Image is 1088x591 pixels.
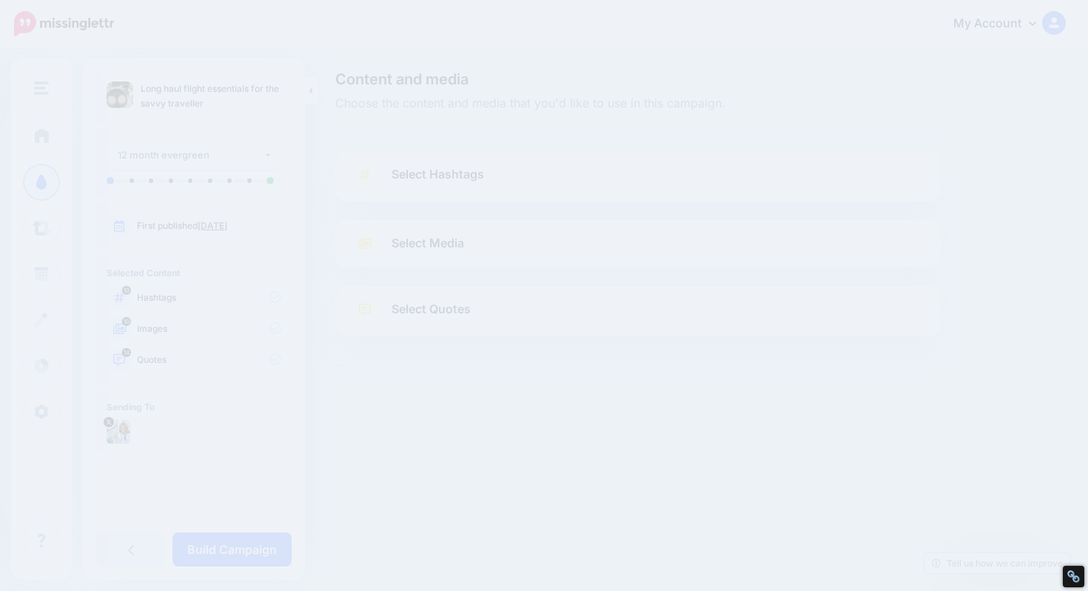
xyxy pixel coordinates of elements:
[141,81,281,111] p: Long haul flight essentials for the savvy traveller
[350,163,926,201] a: Select Hashtags
[107,81,133,108] img: b204d6baae2778b1963057129c5a4805_thumb.jpg
[1067,570,1081,584] div: Restore Info Box &#10;&#10;NoFollow Info:&#10; META-Robots NoFollow: &#09;true&#10; META-Robots N...
[137,219,281,233] p: First published
[335,94,941,113] span: Choose the content and media that you'd like to use in this campaign.
[392,299,471,319] span: Select Quotes
[122,348,132,357] span: 14
[34,81,49,95] img: menu.png
[350,232,926,256] a: Select Media
[107,401,281,413] h4: Sending To
[137,353,281,367] p: Quotes
[392,233,464,253] span: Select Media
[122,317,131,326] span: 10
[350,298,926,336] a: Select Quotes
[137,322,281,335] p: Images
[335,72,941,87] span: Content and media
[122,286,131,295] span: 10
[14,11,114,36] img: Missinglettr
[938,6,1066,42] a: My Account
[107,420,130,444] img: CZpAci-3-4288.jpg
[924,553,1070,573] a: Tell us how we can improve
[198,220,227,231] a: [DATE]
[118,147,263,164] div: 12 month evergreen
[137,291,281,304] p: Hashtags
[107,141,281,170] button: 12 month evergreen
[107,267,281,278] h4: Selected Content
[392,164,484,184] span: Select Hashtags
